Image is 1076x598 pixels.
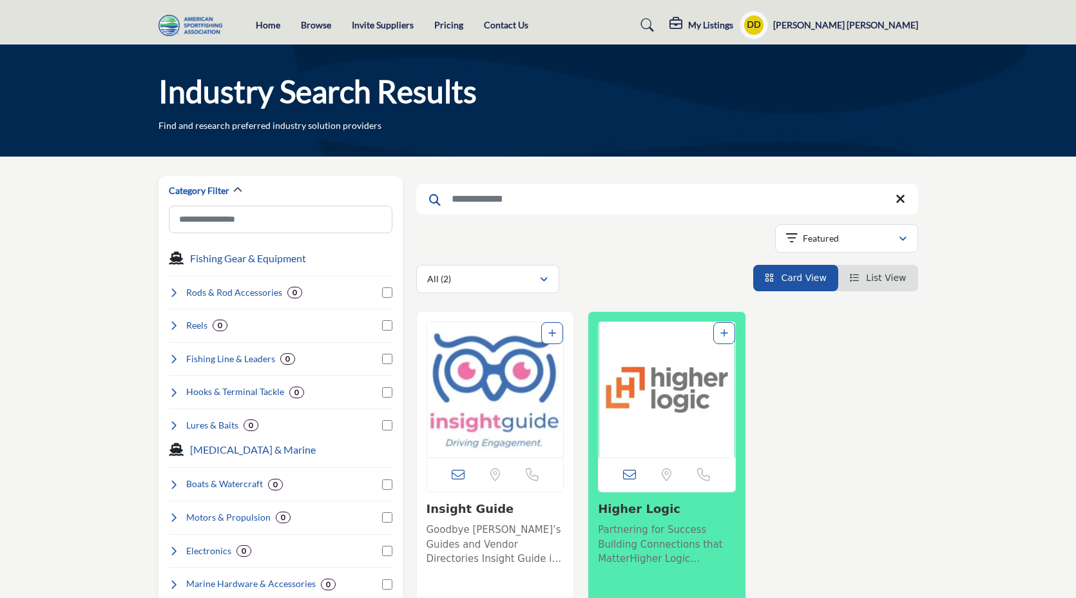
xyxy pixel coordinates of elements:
[242,546,246,555] b: 0
[382,287,392,298] input: Select Rods & Rod Accessories checkbox
[249,421,253,430] b: 0
[484,19,528,30] a: Contact Us
[382,546,392,556] input: Select Electronics checkbox
[628,15,662,35] a: Search
[688,19,733,31] h5: My Listings
[382,512,392,523] input: Select Motors & Propulsion checkbox
[169,184,229,197] h2: Category Filter
[186,286,282,299] h4: Rods & Rod Accessories: Fishing rods and related gear for all styles.
[382,354,392,364] input: Select Fishing Line & Leaders checkbox
[427,322,564,458] img: Insight Guide
[598,519,736,566] a: Partnering for Success Building Connections that MatterHigher Logic specializes in creating custo...
[838,265,918,291] li: List View
[244,420,258,431] div: 0 Results For Lures & Baits
[416,184,918,215] input: Search Keyword
[256,19,280,30] a: Home
[427,523,564,566] p: Goodbye [PERSON_NAME]’s Guides and Vendor Directories Insight Guide is a business marketplace pla...
[427,273,451,285] p: All (2)
[301,19,331,30] a: Browse
[599,322,735,458] a: Open Listing in new tab
[598,502,680,516] a: Higher Logic
[765,273,827,283] a: View Card
[753,265,838,291] li: Card View
[382,387,392,398] input: Select Hooks & Terminal Tackle checkbox
[598,523,736,566] p: Partnering for Success Building Connections that MatterHigher Logic specializes in creating custo...
[720,328,728,338] a: Add To List
[382,479,392,490] input: Select Boats & Watercraft checkbox
[186,477,263,490] h4: Boats & Watercraft: Fishing boats, kayaks, canoes, and inflatables.
[598,502,736,516] h3: Higher Logic
[186,352,275,365] h4: Fishing Line & Leaders: Monofilament, fluorocarbon, and braided lines.
[218,321,222,330] b: 0
[434,19,463,30] a: Pricing
[190,251,306,266] button: Fishing Gear & Equipment
[293,288,297,297] b: 0
[159,72,477,111] h1: Industry Search Results
[382,320,392,331] input: Select Reels checkbox
[186,319,207,332] h4: Reels: Spinning, baitcasting, and fly reels for fishing.
[169,206,392,233] input: Search Category
[190,442,316,458] h3: Boating & Marine
[599,322,735,458] img: Higher Logic
[321,579,336,590] div: 0 Results For Marine Hardware & Accessories
[352,19,414,30] a: Invite Suppliers
[548,328,556,338] a: Add To List
[213,320,227,331] div: 0 Results For Reels
[276,512,291,523] div: 0 Results For Motors & Propulsion
[287,287,302,298] div: 0 Results For Rods & Rod Accessories
[427,502,514,516] a: Insight Guide
[427,519,564,566] a: Goodbye [PERSON_NAME]’s Guides and Vendor Directories Insight Guide is a business marketplace pla...
[186,385,284,398] h4: Hooks & Terminal Tackle: Hooks, weights, floats, snaps, and swivels.
[268,479,283,490] div: 0 Results For Boats & Watercraft
[382,579,392,590] input: Select Marine Hardware & Accessories checkbox
[190,442,316,458] button: [MEDICAL_DATA] & Marine
[740,11,768,39] button: Show hide supplier dropdown
[427,322,564,458] a: Open Listing in new tab
[186,577,316,590] h4: Marine Hardware & Accessories: Anchors, covers, docking, and hardware.
[236,545,251,557] div: 0 Results For Electronics
[866,273,906,283] span: List View
[326,580,331,589] b: 0
[273,480,278,489] b: 0
[186,419,238,432] h4: Lures & Baits: Artificial and live bait, flies, and jigs.
[669,17,733,33] div: My Listings
[781,273,826,283] span: Card View
[416,265,559,293] button: All (2)
[294,388,299,397] b: 0
[803,232,839,245] p: Featured
[159,15,229,36] img: Site Logo
[773,19,918,32] h5: [PERSON_NAME] [PERSON_NAME]
[285,354,290,363] b: 0
[850,273,907,283] a: View List
[186,511,271,524] h4: Motors & Propulsion: Outboard and trolling motors for watercraft.
[159,119,381,132] p: Find and research preferred industry solution providers
[289,387,304,398] div: 0 Results For Hooks & Terminal Tackle
[775,224,918,253] button: Featured
[281,513,285,522] b: 0
[280,353,295,365] div: 0 Results For Fishing Line & Leaders
[382,420,392,430] input: Select Lures & Baits checkbox
[427,502,564,516] h3: Insight Guide
[186,545,231,557] h4: Electronics: GPS, sonar, fish finders, and marine radios.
